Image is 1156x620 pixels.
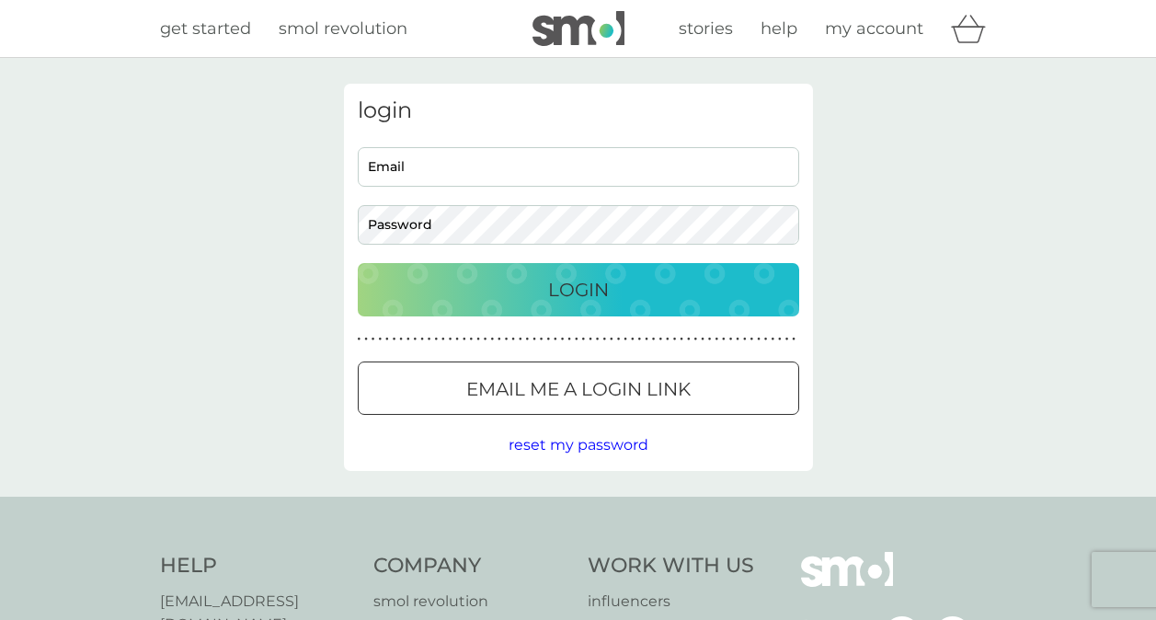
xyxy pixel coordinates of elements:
[750,335,754,344] p: ●
[526,335,530,344] p: ●
[358,263,799,316] button: Login
[575,335,578,344] p: ●
[364,335,368,344] p: ●
[715,335,718,344] p: ●
[764,335,768,344] p: ●
[455,335,459,344] p: ●
[160,16,251,42] a: get started
[546,335,550,344] p: ●
[680,335,683,344] p: ●
[666,335,670,344] p: ●
[645,335,648,344] p: ●
[441,335,445,344] p: ●
[279,18,407,39] span: smol revolution
[687,335,691,344] p: ●
[610,335,613,344] p: ●
[561,335,565,344] p: ●
[484,335,487,344] p: ●
[358,98,799,124] h3: login
[761,18,797,39] span: help
[785,335,789,344] p: ●
[673,335,677,344] p: ●
[428,335,431,344] p: ●
[358,362,799,415] button: Email me a login link
[490,335,494,344] p: ●
[736,335,739,344] p: ●
[825,18,923,39] span: my account
[378,335,382,344] p: ●
[509,433,648,457] button: reset my password
[729,335,733,344] p: ●
[801,552,893,614] img: smol
[509,436,648,454] span: reset my password
[951,10,997,47] div: basket
[373,552,569,580] h4: Company
[540,335,544,344] p: ●
[679,16,733,42] a: stories
[624,335,627,344] p: ●
[505,335,509,344] p: ●
[617,335,621,344] p: ●
[532,11,624,46] img: smol
[658,335,662,344] p: ●
[372,335,375,344] p: ●
[466,374,691,404] p: Email me a login link
[511,335,515,344] p: ●
[743,335,747,344] p: ●
[708,335,712,344] p: ●
[548,275,609,304] p: Login
[771,335,774,344] p: ●
[792,335,795,344] p: ●
[519,335,522,344] p: ●
[778,335,782,344] p: ●
[596,335,600,344] p: ●
[638,335,642,344] p: ●
[722,335,726,344] p: ●
[420,335,424,344] p: ●
[385,335,389,344] p: ●
[694,335,698,344] p: ●
[567,335,571,344] p: ●
[476,335,480,344] p: ●
[498,335,501,344] p: ●
[652,335,656,344] p: ●
[701,335,704,344] p: ●
[434,335,438,344] p: ●
[602,335,606,344] p: ●
[358,335,361,344] p: ●
[582,335,586,344] p: ●
[679,18,733,39] span: stories
[825,16,923,42] a: my account
[554,335,557,344] p: ●
[279,16,407,42] a: smol revolution
[588,590,754,614] a: influencers
[160,552,356,580] h4: Help
[393,335,396,344] p: ●
[160,18,251,39] span: get started
[463,335,466,344] p: ●
[373,590,569,614] a: smol revolution
[589,335,592,344] p: ●
[449,335,452,344] p: ●
[399,335,403,344] p: ●
[761,16,797,42] a: help
[406,335,410,344] p: ●
[631,335,635,344] p: ●
[532,335,536,344] p: ●
[757,335,761,344] p: ●
[588,552,754,580] h4: Work With Us
[414,335,418,344] p: ●
[470,335,474,344] p: ●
